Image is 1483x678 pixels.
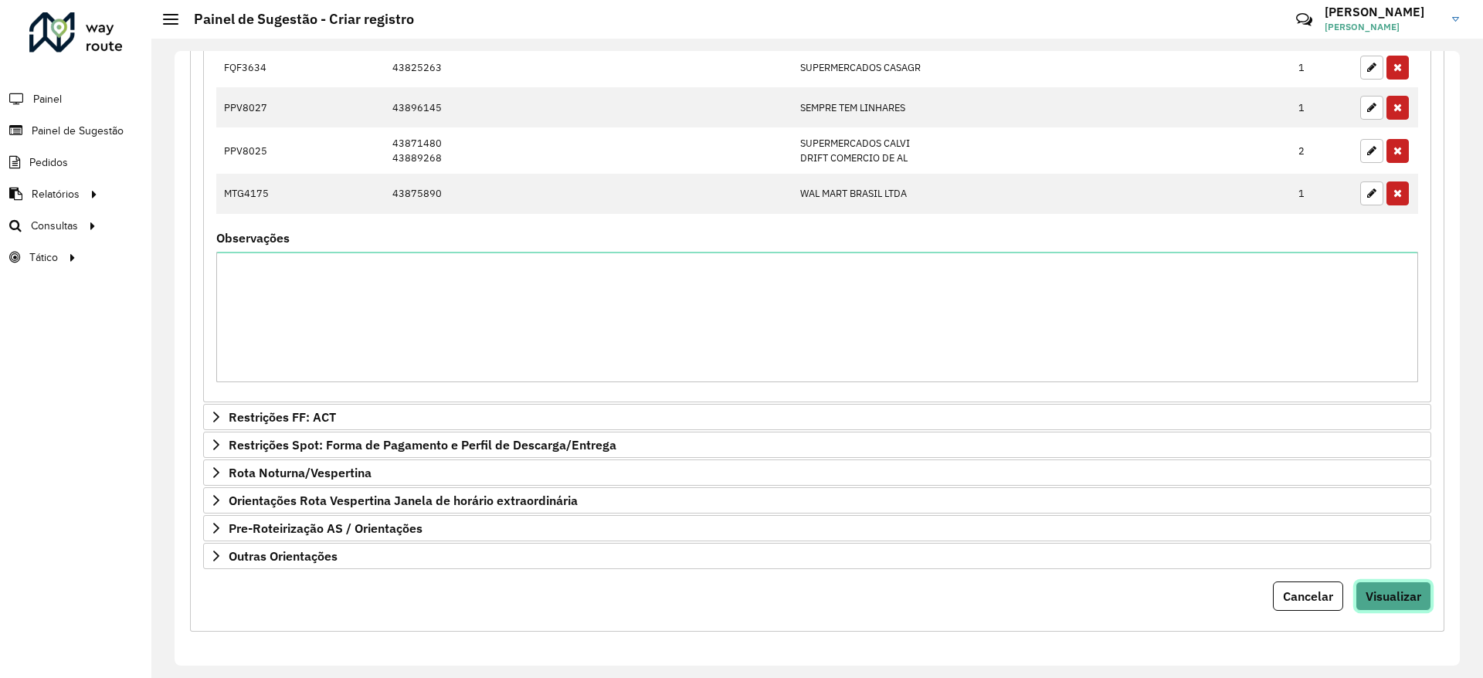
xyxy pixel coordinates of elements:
span: Painel de Sugestão [32,123,124,139]
button: Visualizar [1356,581,1431,611]
span: Outras Orientações [229,550,338,562]
a: Restrições Spot: Forma de Pagamento e Perfil de Descarga/Entrega [203,432,1431,458]
span: [PERSON_NAME] [1325,20,1441,34]
td: SEMPRE TEM LINHARES [792,87,1291,127]
span: Restrições FF: ACT [229,411,336,423]
span: Orientações Rota Vespertina Janela de horário extraordinária [229,494,578,507]
h2: Painel de Sugestão - Criar registro [178,11,414,28]
span: Consultas [31,218,78,234]
td: SUPERMERCADOS CASAGR [792,47,1291,87]
a: Restrições FF: ACT [203,404,1431,430]
a: Contato Rápido [1288,3,1321,36]
span: Tático [29,249,58,266]
label: Observações [216,229,290,247]
a: Orientações Rota Vespertina Janela de horário extraordinária [203,487,1431,514]
td: MTG4175 [216,174,384,214]
button: Cancelar [1273,581,1343,611]
a: Outras Orientações [203,543,1431,569]
h3: [PERSON_NAME] [1325,5,1441,19]
td: 43825263 [384,47,792,87]
span: Painel [33,91,62,107]
td: PPV8027 [216,87,384,127]
td: 2 [1291,127,1352,173]
td: SUPERMERCADOS CALVI DRIFT COMERCIO DE AL [792,127,1291,173]
td: WAL MART BRASIL LTDA [792,174,1291,214]
span: Pre-Roteirização AS / Orientações [229,522,423,534]
a: Pre-Roteirização AS / Orientações [203,515,1431,541]
span: Cancelar [1283,588,1333,604]
span: Relatórios [32,186,80,202]
td: 43875890 [384,174,792,214]
td: 43896145 [384,87,792,127]
span: Rota Noturna/Vespertina [229,466,372,479]
td: 1 [1291,174,1352,214]
td: 1 [1291,87,1352,127]
td: 43871480 43889268 [384,127,792,173]
td: FQF3634 [216,47,384,87]
span: Visualizar [1366,588,1421,604]
a: Rota Noturna/Vespertina [203,459,1431,486]
td: PPV8025 [216,127,384,173]
td: 1 [1291,47,1352,87]
span: Restrições Spot: Forma de Pagamento e Perfil de Descarga/Entrega [229,439,616,451]
span: Pedidos [29,154,68,171]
